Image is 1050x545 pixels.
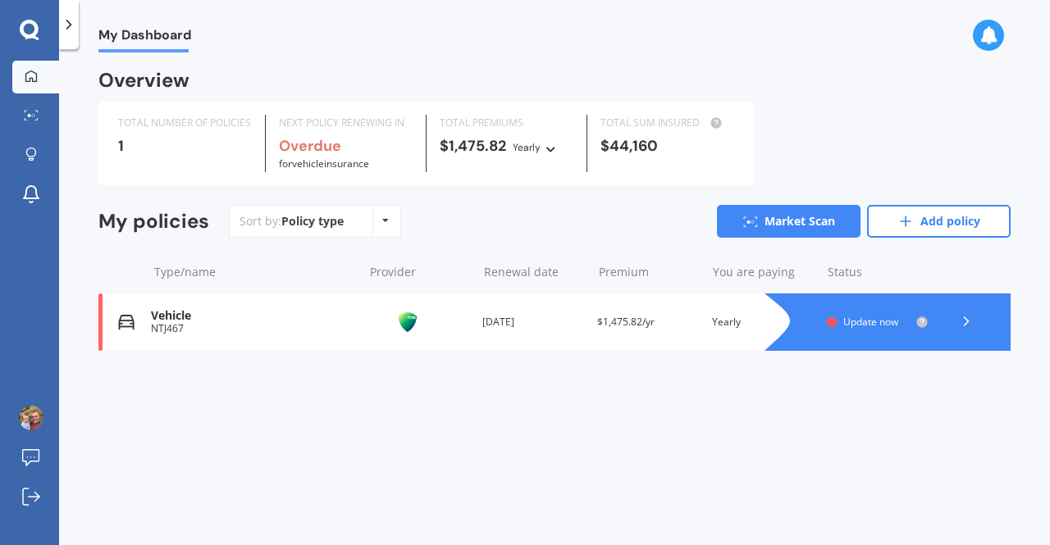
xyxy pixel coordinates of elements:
[240,213,344,229] div: Sort by:
[712,314,814,330] div: Yearly
[828,264,929,280] div: Status
[118,314,135,330] img: Vehicle
[151,309,354,323] div: Vehicle
[279,136,341,156] b: Overdue
[597,315,655,329] span: $1,475.82/yr
[843,315,898,329] span: Update now
[151,323,354,334] div: NTJ467
[279,157,369,170] span: for Vehicle insurance
[367,307,450,338] img: MAS
[19,406,43,430] img: AAcHTtda_JWByEL0NfLr9Yn5r9HLC7_9HS4gBeH322zoVySAZ7w=s96-c
[98,72,189,89] div: Overview
[154,264,357,280] div: Type/name
[713,264,814,280] div: You are paying
[484,264,585,280] div: Renewal date
[118,115,252,131] div: TOTAL NUMBER OF POLICIES
[440,138,573,156] div: $1,475.82
[600,138,734,154] div: $44,160
[370,264,471,280] div: Provider
[98,210,209,234] div: My policies
[118,138,252,154] div: 1
[513,139,541,156] div: Yearly
[482,314,584,330] div: [DATE]
[599,264,700,280] div: Premium
[279,115,413,131] div: NEXT POLICY RENEWING IN
[440,115,573,131] div: TOTAL PREMIUMS
[98,27,191,49] span: My Dashboard
[281,213,344,229] div: Policy type
[600,115,734,131] div: TOTAL SUM INSURED
[717,205,861,238] a: Market Scan
[867,205,1011,238] a: Add policy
